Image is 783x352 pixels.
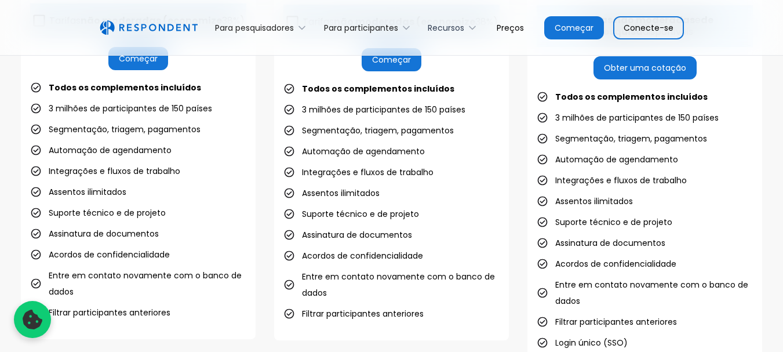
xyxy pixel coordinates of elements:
[317,14,421,41] div: Para participantes
[302,83,454,95] font: Todos os complementos incluídos
[49,186,126,198] font: Assentos ilimitados
[302,187,380,199] font: Assentos ilimitados
[555,258,676,270] font: Acordos de confidencialidade
[100,20,198,35] img: Texto do logotipo da IU sem título
[362,48,421,71] a: Começar
[302,308,424,320] font: Filtrar participantes anteriores
[302,271,495,299] font: Entre em contato novamente com o banco de dados
[555,175,687,186] font: Integrações e fluxos de trabalho
[302,125,454,136] font: Segmentação, triagem, pagamentos
[372,54,411,66] font: Começar
[302,208,419,220] font: Suporte técnico e de projeto
[555,112,719,124] font: 3 milhões de participantes de 150 países
[49,249,170,260] font: Acordos de confidencialidade
[555,216,672,228] font: Suporte técnico e de projeto
[49,103,212,114] font: 3 milhões de participantes de 150 países
[108,47,168,70] a: Começar
[49,228,159,239] font: Assinatura de documentos
[428,22,464,34] font: Recursos
[49,165,180,177] font: Integrações e fluxos de trabalho
[49,82,201,93] font: Todos os complementos incluídos
[555,133,707,144] font: Segmentação, triagem, pagamentos
[555,337,628,349] font: Login único (SSO)
[624,22,673,34] font: Conecte-se
[421,14,487,41] div: Recursos
[215,22,294,34] font: Para pesquisadores
[555,237,665,249] font: Assinatura de documentos
[49,307,170,318] font: Filtrar participantes anteriores
[555,279,748,307] font: Entre em contato novamente com o banco de dados
[555,195,633,207] font: Assentos ilimitados
[302,250,423,262] font: Acordos de confidencialidade
[555,316,677,328] font: Filtrar participantes anteriores
[49,207,166,219] font: Suporte técnico e de projeto
[302,166,434,178] font: Integrações e fluxos de trabalho
[49,270,242,297] font: Entre em contato novamente com o banco de dados
[302,229,412,241] font: Assinatura de documentos
[593,56,697,79] a: Obter uma cotação
[604,62,686,74] font: Obter uma cotação
[302,146,425,157] font: Automação de agendamento
[544,16,604,39] a: Começar
[497,22,524,34] font: Preços
[613,16,684,39] a: Conecte-se
[209,14,317,41] div: Para pesquisadores
[555,154,678,165] font: Automação de agendamento
[100,20,198,35] a: lar
[49,144,172,156] font: Automação de agendamento
[324,22,398,34] font: Para participantes
[119,53,158,64] font: Começar
[487,14,533,41] a: Preços
[555,22,593,34] font: Começar
[555,91,708,103] font: Todos os complementos incluídos
[302,104,465,115] font: 3 milhões de participantes de 150 países
[49,124,201,135] font: Segmentação, triagem, pagamentos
